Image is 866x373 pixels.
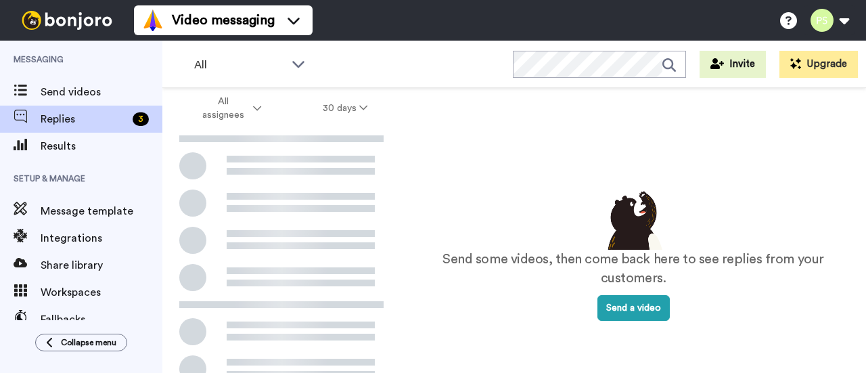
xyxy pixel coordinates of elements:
[196,95,250,122] span: All assignees
[41,284,162,301] span: Workspaces
[172,11,275,30] span: Video messaging
[700,51,766,78] button: Invite
[41,111,127,127] span: Replies
[41,203,162,219] span: Message template
[133,112,149,126] div: 3
[41,230,162,246] span: Integrations
[599,188,667,250] img: results-emptystates.png
[41,311,162,328] span: Fallbacks
[41,257,162,273] span: Share library
[41,84,162,100] span: Send videos
[61,337,116,348] span: Collapse menu
[35,334,127,351] button: Collapse menu
[779,51,858,78] button: Upgrade
[16,11,118,30] img: bj-logo-header-white.svg
[142,9,164,31] img: vm-color.svg
[292,96,398,120] button: 30 days
[165,89,292,127] button: All assignees
[597,303,670,313] a: Send a video
[428,250,839,288] p: Send some videos, then come back here to see replies from your customers.
[597,295,670,321] button: Send a video
[194,57,285,73] span: All
[41,138,162,154] span: Results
